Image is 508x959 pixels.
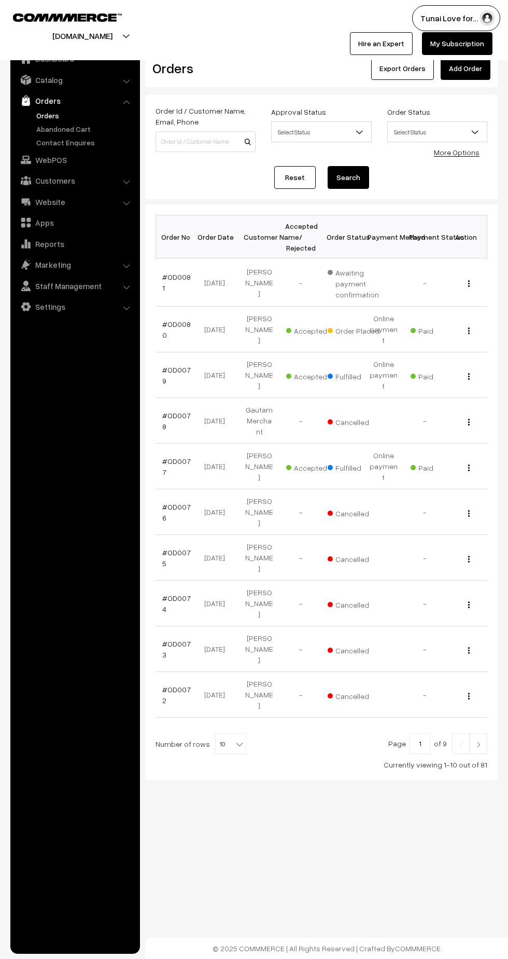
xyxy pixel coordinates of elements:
[162,457,191,476] a: #OD0077
[162,272,191,292] a: #OD0081
[286,323,338,336] span: Accepted
[328,323,379,336] span: Order Placed
[404,258,446,307] td: -
[271,106,326,117] label: Approval Status
[371,57,434,80] button: Export Orders
[404,626,446,672] td: -
[13,297,136,316] a: Settings
[404,215,446,258] th: Payment Status
[468,419,470,426] img: Menu
[238,307,280,352] td: [PERSON_NAME]
[468,556,470,563] img: Menu
[468,510,470,517] img: Menu
[412,5,500,31] button: Tunai Love for…
[404,398,446,444] td: -
[280,626,321,672] td: -
[328,642,379,656] span: Cancelled
[197,352,238,398] td: [DATE]
[162,548,191,568] a: #OD0075
[350,32,413,55] a: Hire an Expert
[162,594,191,613] a: #OD0074
[238,444,280,489] td: [PERSON_NAME]
[328,265,379,300] span: Awaiting payment confirmation
[13,235,136,253] a: Reports
[162,320,191,339] a: #OD0080
[156,131,256,152] input: Order Id / Customer Name / Customer Email / Customer Phone
[34,110,136,121] a: Orders
[321,215,363,258] th: Order Status
[280,215,321,258] th: Accepted / Rejected
[197,258,238,307] td: [DATE]
[197,581,238,626] td: [DATE]
[468,647,470,654] img: Menu
[328,166,369,189] button: Search
[13,213,136,232] a: Apps
[468,327,470,334] img: Menu
[328,368,379,382] span: Fulfilled
[197,535,238,581] td: [DATE]
[34,124,136,134] a: Abandoned Cart
[286,368,338,382] span: Accepted
[272,123,371,141] span: Select Status
[215,733,246,754] span: 10
[152,60,255,76] h2: Orders
[474,742,483,748] img: Right
[13,255,136,274] a: Marketing
[162,685,191,705] a: #OD0072
[479,10,495,26] img: user
[387,106,430,117] label: Order Status
[156,759,487,770] div: Currently viewing 1-10 out of 81
[468,464,470,471] img: Menu
[468,693,470,700] img: Menu
[328,414,379,428] span: Cancelled
[238,352,280,398] td: [PERSON_NAME]
[280,398,321,444] td: -
[280,258,321,307] td: -
[274,166,316,189] a: Reset
[441,57,490,80] a: Add Order
[404,489,446,535] td: -
[404,672,446,718] td: -
[13,277,136,295] a: Staff Management
[387,121,487,142] span: Select Status
[363,215,404,258] th: Payment Method
[238,258,280,307] td: [PERSON_NAME]
[162,502,191,522] a: #OD0076
[388,123,487,141] span: Select Status
[156,215,197,258] th: Order No
[156,105,256,127] label: Order Id / Customer Name, Email, Phone
[328,460,379,473] span: Fulfilled
[238,215,280,258] th: Customer Name
[238,535,280,581] td: [PERSON_NAME]
[238,489,280,535] td: [PERSON_NAME]
[197,307,238,352] td: [DATE]
[280,535,321,581] td: -
[156,738,210,749] span: Number of rows
[197,489,238,535] td: [DATE]
[395,944,441,953] a: COMMMERCE
[388,739,406,748] span: Page
[363,307,404,352] td: Online payment
[197,626,238,672] td: [DATE]
[404,535,446,581] td: -
[238,672,280,718] td: [PERSON_NAME]
[328,597,379,610] span: Cancelled
[280,489,321,535] td: -
[468,601,470,608] img: Menu
[13,10,104,23] a: COMMMERCE
[13,71,136,89] a: Catalog
[238,626,280,672] td: [PERSON_NAME]
[13,91,136,110] a: Orders
[286,460,338,473] span: Accepted
[238,398,280,444] td: Gautam Merchant
[434,739,447,748] span: of 9
[434,148,479,157] a: More Options
[13,150,136,169] a: WebPOS
[162,411,191,431] a: #OD0078
[280,672,321,718] td: -
[468,280,470,287] img: Menu
[197,215,238,258] th: Order Date
[145,938,508,959] footer: © 2025 COMMMERCE | All Rights Reserved | Crafted By
[162,365,191,385] a: #OD0079
[404,581,446,626] td: -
